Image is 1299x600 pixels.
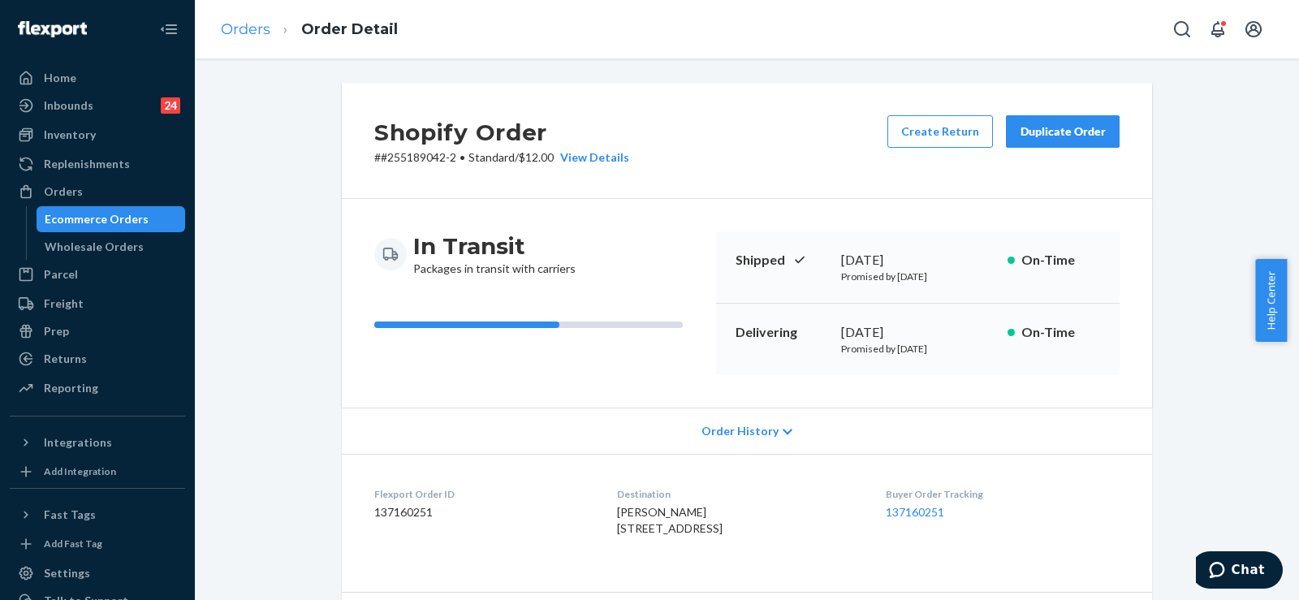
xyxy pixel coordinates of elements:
button: Help Center [1255,259,1287,342]
div: Prep [44,323,69,339]
p: Promised by [DATE] [841,342,995,356]
a: Parcel [10,261,185,287]
div: 24 [161,97,180,114]
div: Fast Tags [44,507,96,523]
a: Home [10,65,185,91]
a: Reporting [10,375,185,401]
div: Settings [44,565,90,581]
div: Replenishments [44,156,130,172]
span: Order History [701,423,779,439]
div: Integrations [44,434,112,451]
a: Orders [221,20,270,38]
button: Open Search Box [1166,13,1198,45]
button: Open notifications [1202,13,1234,45]
div: Reporting [44,380,98,396]
div: Inbounds [44,97,93,114]
a: Returns [10,346,185,372]
div: Wholesale Orders [45,239,144,255]
h3: In Transit [413,231,576,261]
a: Orders [10,179,185,205]
span: [PERSON_NAME] [STREET_ADDRESS] [617,505,723,535]
button: Fast Tags [10,502,185,528]
div: Home [44,70,76,86]
p: On-Time [1021,323,1100,342]
dt: Flexport Order ID [374,487,591,501]
a: Replenishments [10,151,185,177]
a: Add Integration [10,462,185,481]
div: Duplicate Order [1020,123,1106,140]
span: Standard [468,150,515,164]
div: Returns [44,351,87,367]
div: [DATE] [841,323,995,342]
p: Shipped [736,251,828,270]
p: Promised by [DATE] [841,270,995,283]
div: Add Fast Tag [44,537,102,550]
a: Freight [10,291,185,317]
div: Parcel [44,266,78,283]
div: [DATE] [841,251,995,270]
button: Create Return [887,115,993,148]
dd: 137160251 [374,504,591,520]
a: Inventory [10,122,185,148]
button: View Details [554,149,629,166]
iframe: Opens a widget where you can chat to one of our agents [1196,551,1283,592]
p: On-Time [1021,251,1100,270]
p: Delivering [736,323,828,342]
p: # #255189042-2 / $12.00 [374,149,629,166]
a: Wholesale Orders [37,234,186,260]
button: Duplicate Order [1006,115,1120,148]
button: Open account menu [1237,13,1270,45]
div: Add Integration [44,464,116,478]
a: Settings [10,560,185,586]
div: Freight [44,296,84,312]
a: Order Detail [301,20,398,38]
dt: Destination [617,487,859,501]
dt: Buyer Order Tracking [886,487,1120,501]
span: • [460,150,465,164]
h2: Shopify Order [374,115,629,149]
a: 137160251 [886,505,944,519]
a: Add Fast Tag [10,534,185,554]
div: Ecommerce Orders [45,211,149,227]
div: Packages in transit with carriers [413,231,576,277]
img: Flexport logo [18,21,87,37]
a: Ecommerce Orders [37,206,186,232]
a: Inbounds24 [10,93,185,119]
button: Integrations [10,429,185,455]
button: Close Navigation [153,13,185,45]
div: Inventory [44,127,96,143]
div: Orders [44,183,83,200]
a: Prep [10,318,185,344]
ol: breadcrumbs [208,6,411,54]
